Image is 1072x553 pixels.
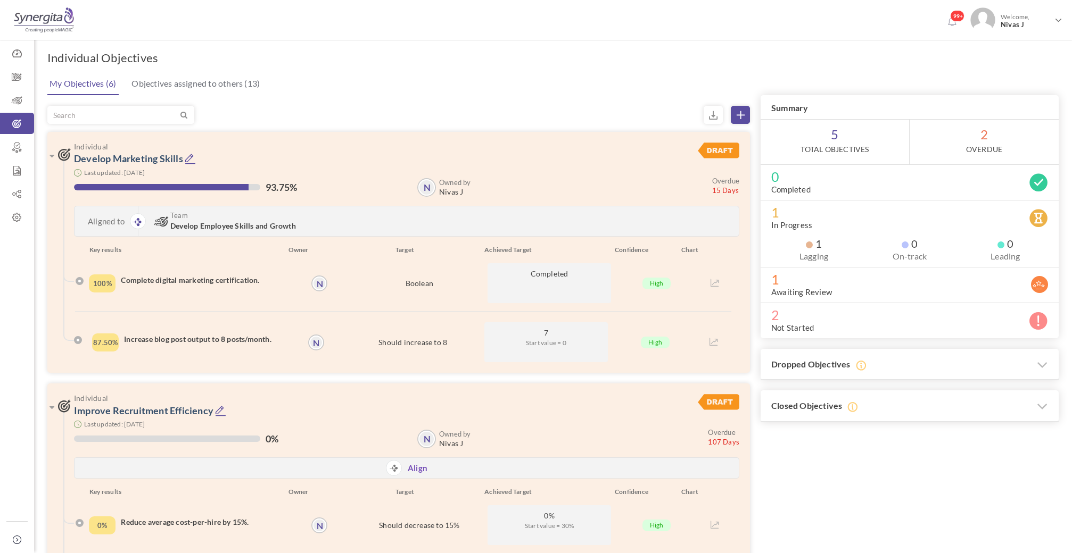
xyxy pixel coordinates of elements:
label: Completed [771,184,811,195]
span: 0 [771,171,1048,182]
label: 93.75% [266,182,297,192]
span: High [642,278,671,289]
span: Develop Employee Skills and Growth [170,221,296,230]
input: Search [48,106,178,123]
a: My Objectives (6) [47,73,119,95]
div: Key results [81,245,282,255]
div: Owner [282,245,331,255]
img: Logo [12,7,76,33]
div: Confidence [607,245,676,255]
div: Key results [81,487,282,497]
span: 0 [997,238,1013,249]
a: N [418,431,435,447]
span: Nivas J [439,188,471,196]
div: Boolean [354,263,484,303]
span: Welcome, [995,7,1053,34]
a: Edit Objective [185,153,196,166]
small: Overdue [708,428,735,437]
small: Export [704,106,723,124]
small: Last updated: [DATE] [84,420,145,428]
div: Chart [676,487,731,497]
span: Individual [74,394,649,402]
div: Should decrease to 15% [354,505,484,545]
span: 0% [493,510,606,521]
label: Total Objectives [801,144,869,155]
h4: Complete digital marketing certification. [121,275,308,286]
a: Notifications [944,14,961,31]
span: 2 [910,120,1059,164]
b: Owned by [439,430,471,438]
a: Objectives assigned to others (13) [129,73,262,94]
img: Photo [970,7,995,32]
span: 99+ [950,10,964,22]
label: Awaiting Review [771,287,832,297]
a: Create Objective [731,106,750,124]
div: Aligned to [75,206,138,236]
label: OverDue [966,144,1002,155]
label: On-track [867,251,952,262]
a: Develop Marketing Skills [74,153,183,164]
a: N [312,518,326,532]
h4: Increase blog post output to 8 posts/month. [124,334,307,345]
a: N [312,276,326,290]
span: 1 [771,274,1048,284]
small: 15 Days [712,176,739,195]
span: Start value = 0 [490,338,603,348]
small: 107 Days [708,428,739,447]
h1: Individual Objectives [47,51,158,65]
img: DraftStatus.svg [698,394,739,410]
img: DraftStatus.svg [698,143,739,158]
label: Leading [963,251,1048,262]
span: Nivas J [1001,21,1051,29]
span: 1 [771,207,1048,217]
span: 2 [771,309,1048,320]
span: 7 [490,328,603,338]
label: 0% [266,433,278,444]
div: Owner [282,487,331,497]
h4: Reduce average cost-per-hire by 15%. [121,517,308,527]
span: Nivas J [439,439,471,448]
a: N [309,336,323,349]
label: Not Started [771,322,814,333]
a: N [418,179,435,196]
div: Should increase to 8 [348,322,478,362]
small: Overdue [712,177,739,185]
span: High [641,337,670,348]
a: Photo Welcome,Nivas J [966,3,1067,35]
div: Achieved Target [468,487,607,497]
a: Edit Objective [215,405,226,418]
span: 5 [761,120,909,164]
b: Owned by [439,178,471,187]
small: Last updated: [DATE] [84,169,145,177]
span: 1 [806,238,822,249]
label: In Progress [771,220,812,230]
h3: Summary [761,95,1059,120]
div: Completed Percentage [92,333,119,351]
div: Achieved Target [468,245,607,255]
div: Completed Percentage [89,274,116,292]
label: Lagging [771,251,856,262]
span: Team [170,212,648,219]
p: Completed [488,263,611,303]
div: Confidence [607,487,676,497]
div: Chart [676,245,731,255]
h3: Dropped Objectives [761,349,1059,380]
div: Completed Percentage [89,516,116,534]
span: Start value = 30% [493,521,606,531]
h3: Closed Objectives [761,390,1059,422]
a: Improve Recruitment Efficiency [74,405,213,416]
div: Target [331,487,469,497]
a: Align [408,463,427,474]
span: Individual [74,143,649,150]
span: 0 [902,238,918,249]
span: High [642,520,671,531]
div: Target [331,245,469,255]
